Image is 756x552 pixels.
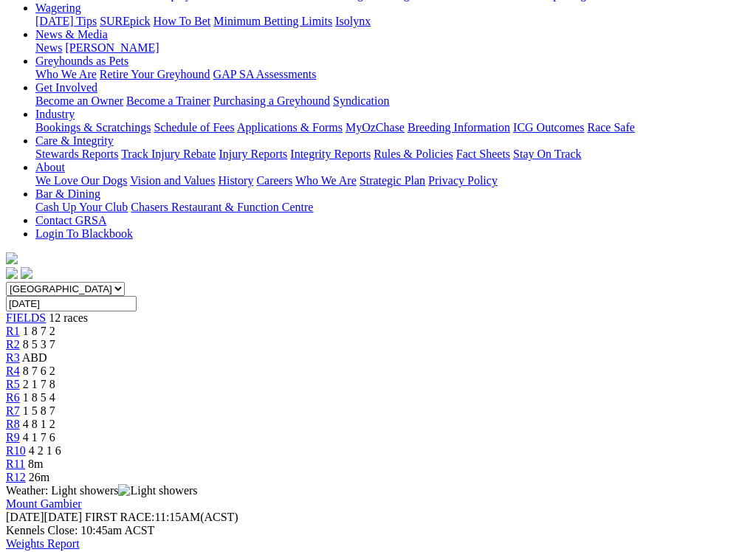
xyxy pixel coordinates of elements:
div: Get Involved [35,94,750,108]
a: SUREpick [100,15,150,27]
a: R3 [6,351,20,364]
span: 11:15AM(ACST) [85,511,238,523]
a: Fact Sheets [456,148,510,160]
a: Applications & Forms [237,121,343,134]
a: History [218,174,253,187]
span: 4 1 7 6 [23,431,55,444]
a: Care & Integrity [35,134,114,147]
a: R10 [6,444,26,457]
a: Syndication [333,94,389,107]
a: Stewards Reports [35,148,118,160]
img: Light showers [118,484,197,497]
a: News [35,41,62,54]
a: R5 [6,378,20,390]
span: 1 5 8 7 [23,404,55,417]
a: Isolynx [335,15,371,27]
a: Contact GRSA [35,214,106,227]
a: Login To Blackbook [35,227,133,240]
a: Mount Gambier [6,497,82,510]
a: We Love Our Dogs [35,174,127,187]
a: Integrity Reports [290,148,371,160]
a: Purchasing a Greyhound [213,94,330,107]
div: Care & Integrity [35,148,750,161]
a: Greyhounds as Pets [35,55,128,67]
a: Become an Owner [35,94,123,107]
a: Stay On Track [513,148,581,160]
a: [PERSON_NAME] [65,41,159,54]
a: FIELDS [6,311,46,324]
a: Become a Trainer [126,94,210,107]
span: Weather: Light showers [6,484,198,497]
span: [DATE] [6,511,82,523]
a: Injury Reports [219,148,287,160]
input: Select date [6,296,137,311]
a: News & Media [35,28,108,41]
a: How To Bet [154,15,211,27]
a: Vision and Values [130,174,215,187]
div: About [35,174,750,187]
a: R12 [6,471,26,483]
span: 4 8 1 2 [23,418,55,430]
span: 1 8 7 2 [23,325,55,337]
div: Bar & Dining [35,201,750,214]
a: Schedule of Fees [154,121,234,134]
a: About [35,161,65,173]
a: Strategic Plan [360,174,425,187]
a: Bookings & Scratchings [35,121,151,134]
a: Who We Are [35,68,97,80]
span: ABD [22,351,47,364]
span: [DATE] [6,511,44,523]
img: twitter.svg [21,267,32,279]
a: Weights Report [6,537,80,550]
a: GAP SA Assessments [213,68,317,80]
span: 2 1 7 8 [23,378,55,390]
a: Breeding Information [408,121,510,134]
img: logo-grsa-white.png [6,252,18,264]
div: Industry [35,121,750,134]
a: Get Involved [35,81,97,94]
a: R4 [6,365,20,377]
a: R1 [6,325,20,337]
a: R2 [6,338,20,351]
div: News & Media [35,41,750,55]
a: Industry [35,108,75,120]
a: Minimum Betting Limits [213,15,332,27]
span: 8 5 3 7 [23,338,55,351]
span: 8m [28,458,43,470]
span: 8 7 6 2 [23,365,55,377]
a: Retire Your Greyhound [100,68,210,80]
div: Kennels Close: 10:45am ACST [6,524,750,537]
a: Race Safe [587,121,634,134]
a: R7 [6,404,20,417]
div: Greyhounds as Pets [35,68,750,81]
div: Wagering [35,15,750,28]
a: R11 [6,458,25,470]
a: Bar & Dining [35,187,100,200]
a: Privacy Policy [428,174,498,187]
a: R9 [6,431,20,444]
a: Who We Are [295,174,357,187]
a: R6 [6,391,20,404]
span: 4 2 1 6 [29,444,61,457]
span: 12 races [49,311,88,324]
span: 26m [29,471,49,483]
a: [DATE] Tips [35,15,97,27]
a: Cash Up Your Club [35,201,128,213]
a: MyOzChase [346,121,405,134]
a: Wagering [35,1,81,14]
a: R8 [6,418,20,430]
a: Chasers Restaurant & Function Centre [131,201,313,213]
